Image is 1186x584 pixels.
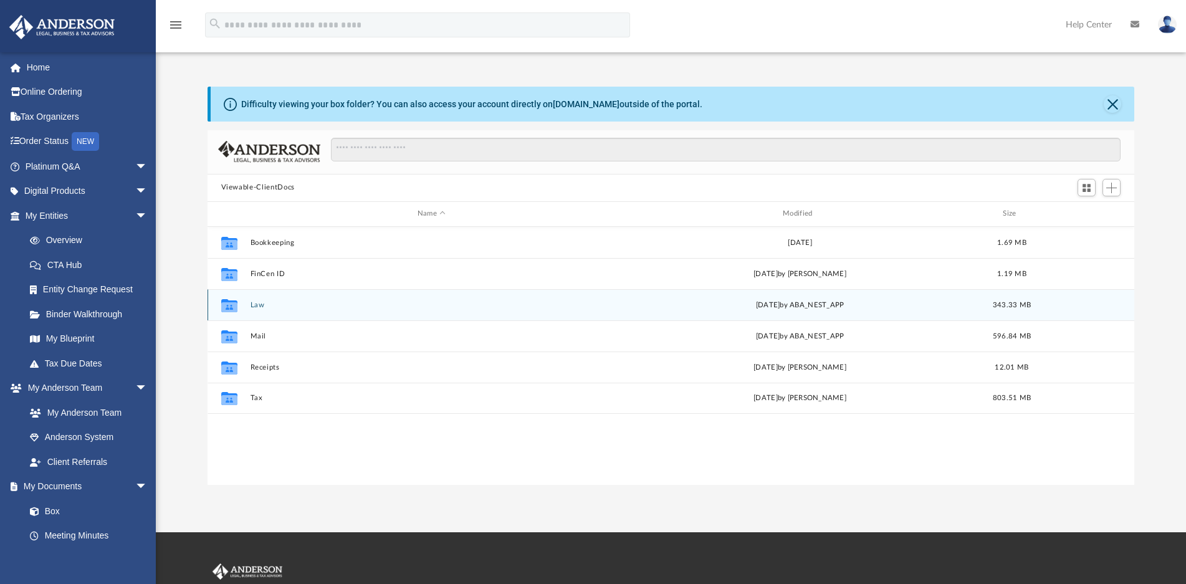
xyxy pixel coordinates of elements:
div: [DATE] by ABA_NEST_APP [618,299,981,310]
div: [DATE] by [PERSON_NAME] [618,268,981,279]
i: search [208,17,222,31]
button: Viewable-ClientDocs [221,182,295,193]
a: menu [168,24,183,32]
span: arrow_drop_down [135,154,160,180]
button: Switch to Grid View [1078,179,1096,196]
a: [DOMAIN_NAME] [553,99,619,109]
div: NEW [72,132,99,151]
div: Size [987,208,1036,219]
span: arrow_drop_down [135,203,160,229]
a: CTA Hub [17,252,166,277]
img: Anderson Advisors Platinum Portal [6,15,118,39]
button: Close [1104,95,1121,113]
a: My Anderson Team [17,400,154,425]
a: Overview [17,228,166,253]
i: menu [168,17,183,32]
a: Client Referrals [17,449,160,474]
button: Tax [250,394,613,402]
a: Digital Productsarrow_drop_down [9,179,166,204]
span: 1.19 MB [997,270,1026,277]
div: Modified [618,208,982,219]
img: Anderson Advisors Platinum Portal [210,563,285,580]
input: Search files and folders [331,138,1121,161]
a: Tax Organizers [9,104,166,129]
a: Anderson System [17,425,160,450]
span: 12.01 MB [995,363,1028,370]
div: [DATE] by [PERSON_NAME] [618,393,981,404]
img: User Pic [1158,16,1177,34]
a: Tax Due Dates [17,351,166,376]
a: My Entitiesarrow_drop_down [9,203,166,228]
div: [DATE] [618,237,981,248]
a: Entity Change Request [17,277,166,302]
span: arrow_drop_down [135,376,160,401]
a: My Anderson Teamarrow_drop_down [9,376,160,401]
span: arrow_drop_down [135,474,160,500]
a: My Blueprint [17,327,160,352]
a: Home [9,55,166,80]
a: Box [17,499,154,524]
div: id [1042,208,1129,219]
button: Receipts [250,363,613,371]
span: 343.33 MB [992,301,1030,308]
div: [DATE] by ABA_NEST_APP [618,330,981,342]
div: Difficulty viewing your box folder? You can also access your account directly on outside of the p... [241,98,702,111]
button: Law [250,301,613,309]
a: My Documentsarrow_drop_down [9,474,160,499]
span: 803.51 MB [992,395,1030,401]
span: 1.69 MB [997,239,1026,246]
span: 596.84 MB [992,332,1030,339]
a: Online Ordering [9,80,166,105]
a: Platinum Q&Aarrow_drop_down [9,154,166,179]
button: Mail [250,332,613,340]
div: id [213,208,244,219]
div: [DATE] by [PERSON_NAME] [618,361,981,373]
a: Binder Walkthrough [17,302,166,327]
a: Meeting Minutes [17,524,160,548]
div: grid [208,227,1135,485]
div: Name [249,208,613,219]
a: Order StatusNEW [9,129,166,155]
button: Bookkeeping [250,239,613,247]
button: Add [1102,179,1121,196]
span: arrow_drop_down [135,179,160,204]
button: FinCen ID [250,270,613,278]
